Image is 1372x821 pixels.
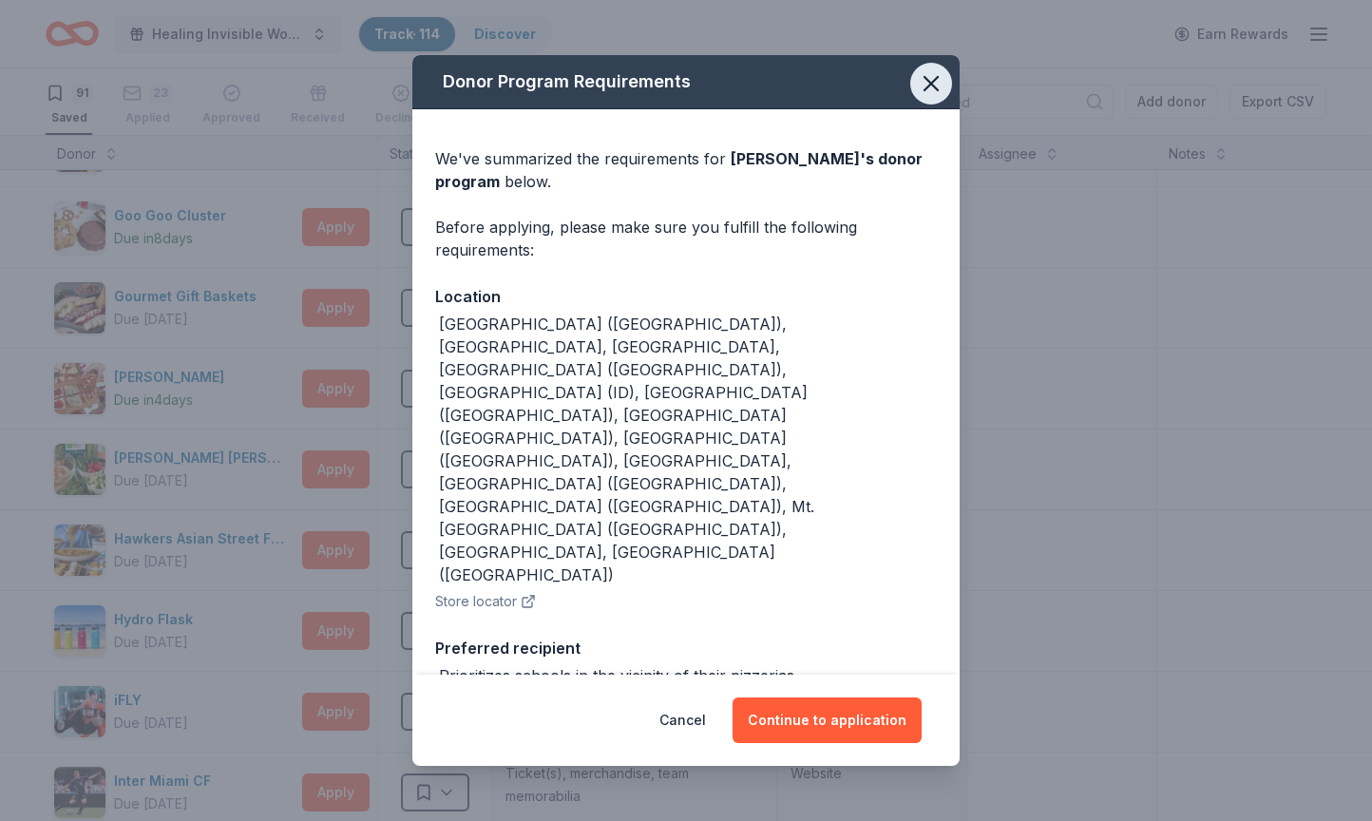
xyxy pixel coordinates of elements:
[412,55,960,109] div: Donor Program Requirements
[435,147,937,193] div: We've summarized the requirements for below.
[435,636,937,660] div: Preferred recipient
[435,216,937,261] div: Before applying, please make sure you fulfill the following requirements:
[659,697,706,743] button: Cancel
[439,313,937,586] div: [GEOGRAPHIC_DATA] ([GEOGRAPHIC_DATA]), [GEOGRAPHIC_DATA], [GEOGRAPHIC_DATA], [GEOGRAPHIC_DATA] ([...
[439,664,794,687] div: Prioritizes schools in the vicinity of their pizzerias
[733,697,922,743] button: Continue to application
[435,590,536,613] button: Store locator
[435,284,937,309] div: Location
